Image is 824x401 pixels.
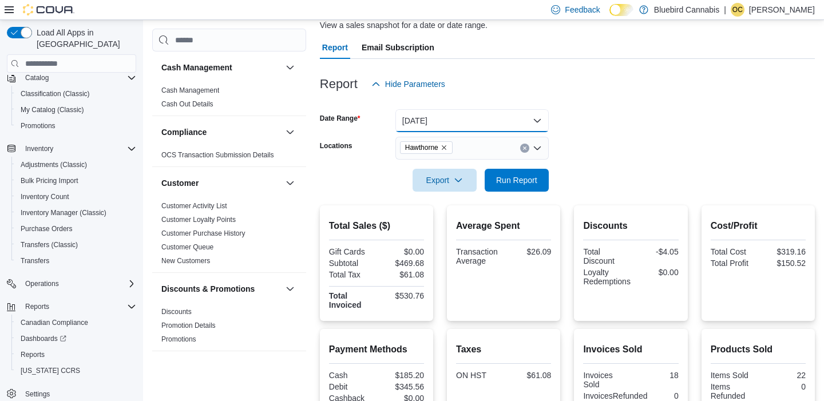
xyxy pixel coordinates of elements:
[16,158,136,172] span: Adjustments (Classic)
[161,243,213,251] a: Customer Queue
[21,387,54,401] a: Settings
[16,174,83,188] a: Bulk Pricing Import
[25,144,53,153] span: Inventory
[21,300,136,313] span: Reports
[161,100,213,109] span: Cash Out Details
[161,256,210,265] span: New Customers
[11,237,141,253] button: Transfers (Classic)
[161,151,274,159] a: OCS Transaction Submission Details
[16,222,136,236] span: Purchase Orders
[21,256,49,265] span: Transfers
[633,247,679,256] div: -$4.05
[11,331,141,347] a: Dashboards
[652,391,678,400] div: 0
[731,3,744,17] div: Olivia Campagna
[21,89,90,98] span: Classification (Classic)
[32,27,136,50] span: Load All Apps in [GEOGRAPHIC_DATA]
[11,221,141,237] button: Purchase Orders
[379,371,424,380] div: $185.20
[413,169,477,192] button: Export
[21,208,106,217] span: Inventory Manager (Classic)
[11,205,141,221] button: Inventory Manager (Classic)
[379,382,424,391] div: $345.56
[419,169,470,192] span: Export
[25,279,59,288] span: Operations
[161,177,199,189] h3: Customer
[21,318,88,327] span: Canadian Compliance
[329,270,374,279] div: Total Tax
[16,316,93,329] a: Canadian Compliance
[329,343,424,356] h2: Payment Methods
[379,291,424,300] div: $530.76
[21,240,78,249] span: Transfers (Classic)
[2,70,141,86] button: Catalog
[329,247,374,256] div: Gift Cards
[161,229,245,237] a: Customer Purchase History
[456,247,501,265] div: Transaction Average
[11,157,141,173] button: Adjustments (Classic)
[152,148,306,166] div: Compliance
[161,177,281,189] button: Customer
[23,4,74,15] img: Cova
[2,299,141,315] button: Reports
[749,3,815,17] p: [PERSON_NAME]
[16,158,92,172] a: Adjustments (Classic)
[329,382,374,391] div: Debit
[16,222,77,236] a: Purchase Orders
[152,305,306,351] div: Discounts & Promotions
[583,268,631,286] div: Loyalty Redemptions
[161,86,219,94] a: Cash Management
[161,243,213,252] span: Customer Queue
[161,257,210,265] a: New Customers
[441,144,447,151] button: Remove Hawthorne from selection in this group
[161,62,281,73] button: Cash Management
[583,371,628,389] div: Invoices Sold
[456,343,551,356] h2: Taxes
[161,229,245,238] span: Customer Purchase History
[400,141,453,154] span: Hawthorne
[635,268,679,277] div: $0.00
[25,390,50,399] span: Settings
[21,142,58,156] button: Inventory
[329,219,424,233] h2: Total Sales ($)
[161,202,227,210] a: Customer Activity List
[161,215,236,224] span: Customer Loyalty Points
[161,335,196,344] span: Promotions
[583,219,678,233] h2: Discounts
[21,105,84,114] span: My Catalog (Classic)
[16,190,74,204] a: Inventory Count
[405,142,438,153] span: Hawthorne
[283,61,297,74] button: Cash Management
[485,169,549,192] button: Run Report
[329,291,362,309] strong: Total Invoiced
[379,270,424,279] div: $61.08
[732,3,743,17] span: OC
[25,302,49,311] span: Reports
[385,78,445,90] span: Hide Parameters
[16,348,49,362] a: Reports
[21,277,136,291] span: Operations
[654,3,719,17] p: Bluebird Cannabis
[583,343,678,356] h2: Invoices Sold
[520,144,529,153] button: Clear input
[711,343,806,356] h2: Products Sold
[506,247,551,256] div: $26.09
[11,173,141,189] button: Bulk Pricing Import
[711,219,806,233] h2: Cost/Profit
[161,150,274,160] span: OCS Transaction Submission Details
[161,126,281,138] button: Compliance
[760,247,806,256] div: $319.16
[16,332,136,346] span: Dashboards
[16,103,89,117] a: My Catalog (Classic)
[583,247,628,265] div: Total Discount
[506,371,551,380] div: $61.08
[320,141,352,150] label: Locations
[609,16,610,17] span: Dark Mode
[320,77,358,91] h3: Report
[320,114,360,123] label: Date Range
[16,87,136,101] span: Classification (Classic)
[16,254,54,268] a: Transfers
[2,141,141,157] button: Inventory
[362,36,434,59] span: Email Subscription
[11,253,141,269] button: Transfers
